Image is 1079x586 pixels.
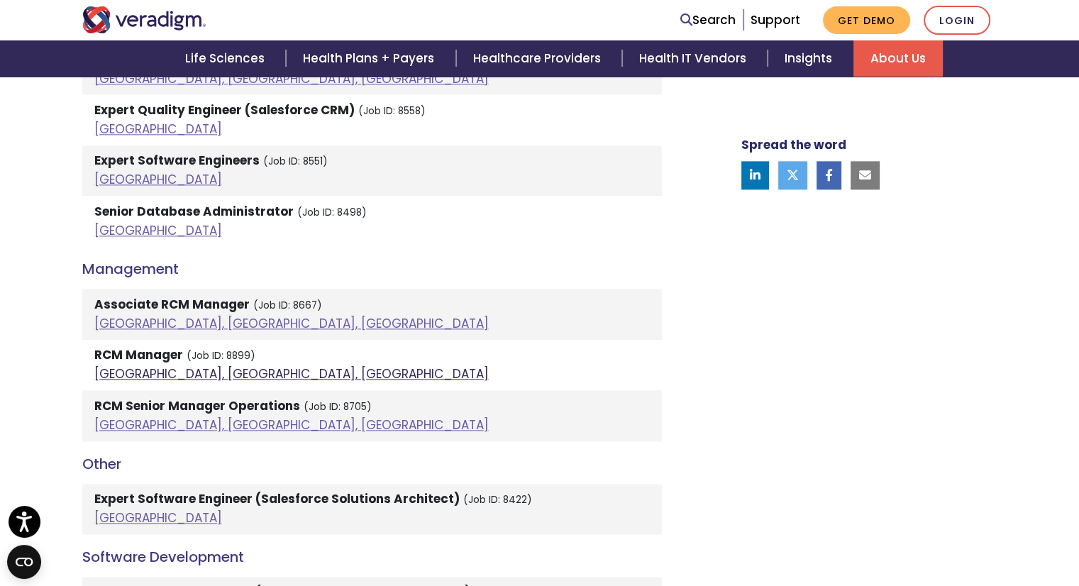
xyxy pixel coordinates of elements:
small: (Job ID: 8422) [463,493,532,507]
small: (Job ID: 8558) [358,104,426,118]
a: Login [924,6,990,35]
strong: RCM Senior Manager Operations [94,397,300,414]
a: Healthcare Providers [456,40,622,77]
a: Health Plans + Payers [286,40,455,77]
a: [GEOGRAPHIC_DATA], [GEOGRAPHIC_DATA], [GEOGRAPHIC_DATA] [94,416,489,433]
strong: Senior Database Administrator [94,203,294,220]
a: [GEOGRAPHIC_DATA] [94,222,222,239]
a: Health IT Vendors [622,40,768,77]
h4: Other [82,455,662,472]
a: Support [751,11,800,28]
a: [GEOGRAPHIC_DATA], [GEOGRAPHIC_DATA], [GEOGRAPHIC_DATA] [94,365,489,382]
a: [GEOGRAPHIC_DATA], [GEOGRAPHIC_DATA], [GEOGRAPHIC_DATA] [94,70,489,87]
a: Get Demo [823,6,910,34]
button: Open CMP widget [7,545,41,579]
small: (Job ID: 8667) [253,299,322,312]
a: Search [680,11,736,30]
small: (Job ID: 8498) [297,206,367,219]
strong: Expert Quality Engineer (Salesforce CRM) [94,101,355,118]
a: [GEOGRAPHIC_DATA] [94,509,222,526]
a: [GEOGRAPHIC_DATA], [GEOGRAPHIC_DATA], [GEOGRAPHIC_DATA] [94,315,489,332]
h4: Software Development [82,548,662,565]
h4: Management [82,260,662,277]
a: Life Sciences [168,40,286,77]
small: (Job ID: 8705) [304,400,372,414]
strong: RCM Manager [94,346,183,363]
small: (Job ID: 8899) [187,349,255,363]
strong: Expert Software Engineer (Salesforce Solutions Architect) [94,490,460,507]
a: [GEOGRAPHIC_DATA] [94,171,222,188]
small: (Job ID: 8551) [263,155,328,168]
strong: Spread the word [741,136,846,153]
a: [GEOGRAPHIC_DATA] [94,121,222,138]
strong: Expert Software Engineers [94,152,260,169]
img: Veradigm logo [82,6,206,33]
strong: Associate RCM Manager [94,296,250,313]
a: Insights [768,40,853,77]
a: About Us [853,40,943,77]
